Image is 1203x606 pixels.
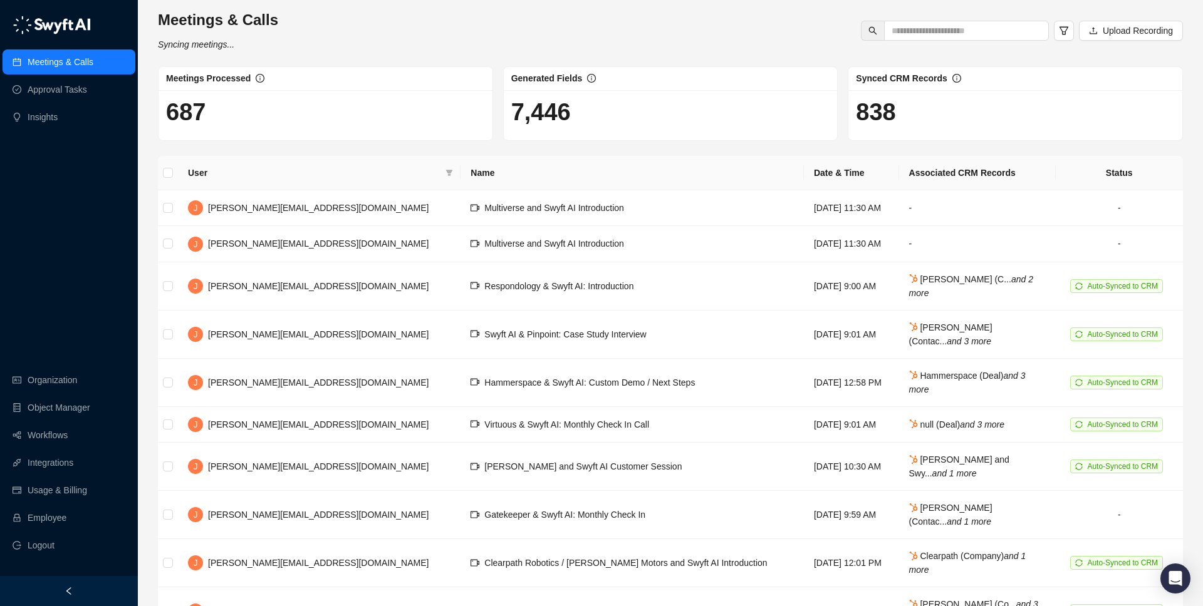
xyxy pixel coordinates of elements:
span: Virtuous & Swyft AI: Monthly Check In Call [484,419,649,429]
span: Auto-Synced to CRM [1087,462,1158,471]
span: sync [1075,421,1083,428]
span: filter [443,163,456,182]
span: Swyft AI & Pinpoint: Case Study Interview [484,329,646,339]
div: Open Intercom Messenger [1160,563,1190,593]
span: video-camera [471,377,479,386]
span: Multiverse and Swyft AI Introduction [484,239,624,249]
span: Auto-Synced to CRM [1087,330,1158,339]
span: J [194,327,198,341]
span: Auto-Synced to CRM [1087,420,1158,429]
span: info-circle [587,74,596,83]
span: J [194,418,198,431]
span: Meetings Processed [166,73,251,83]
span: video-camera [471,329,479,338]
td: [DATE] 11:30 AM [804,226,899,262]
span: [PERSON_NAME][EMAIL_ADDRESS][DOMAIN_NAME] [208,510,429,520]
span: info-circle [256,74,264,83]
td: - [899,190,1056,226]
span: [PERSON_NAME][EMAIL_ADDRESS][DOMAIN_NAME] [208,558,429,568]
span: Auto-Synced to CRM [1087,558,1158,567]
td: [DATE] 12:58 PM [804,359,899,407]
span: video-camera [471,419,479,428]
span: Hammerspace (Deal) [909,371,1026,394]
span: Multiverse and Swyft AI Introduction [484,203,624,213]
span: J [194,237,198,251]
span: [PERSON_NAME][EMAIL_ADDRESS][DOMAIN_NAME] [208,461,429,471]
i: and 3 more [909,371,1026,394]
h1: 7,446 [511,98,830,126]
span: J [194,508,198,521]
span: sync [1075,282,1083,290]
span: sync [1075,379,1083,386]
h3: Meetings & Calls [158,10,278,30]
td: - [1056,226,1183,262]
td: - [1056,491,1183,539]
i: and 3 more [947,336,991,346]
i: and 1 more [932,468,977,478]
i: and 3 more [960,419,1004,429]
a: Usage & Billing [28,478,87,503]
button: Upload Recording [1079,21,1183,41]
span: Clearpath (Company) [909,551,1026,575]
td: - [1056,190,1183,226]
span: Clearpath Robotics / [PERSON_NAME] Motors and Swyft AI Introduction [484,558,767,568]
span: video-camera [471,510,479,519]
span: video-camera [471,281,479,290]
span: Respondology & Swyft AI: Introduction [484,281,633,291]
span: video-camera [471,462,479,471]
span: video-camera [471,203,479,212]
span: Auto-Synced to CRM [1087,282,1158,290]
span: video-camera [471,239,479,248]
td: [DATE] 12:01 PM [804,539,899,587]
span: [PERSON_NAME] and Swy... [909,454,1009,478]
td: [DATE] 11:30 AM [804,190,899,226]
span: Synced CRM Records [856,73,947,83]
span: sync [1075,463,1083,470]
td: [DATE] 9:59 AM [804,491,899,539]
span: J [194,376,198,389]
span: [PERSON_NAME][EMAIL_ADDRESS][DOMAIN_NAME] [208,329,429,339]
i: Syncing meetings... [158,39,234,49]
span: null (Deal) [909,419,1005,429]
span: filter [445,169,453,177]
span: J [194,201,198,215]
th: Status [1056,156,1183,190]
td: [DATE] 9:00 AM [804,262,899,311]
span: video-camera [471,558,479,567]
i: and 2 more [909,274,1033,298]
td: [DATE] 9:01 AM [804,311,899,359]
span: filter [1059,26,1069,36]
span: info-circle [952,74,961,83]
span: logout [13,541,21,550]
a: Employee [28,505,66,530]
a: Organization [28,367,77,393]
a: Integrations [28,450,73,475]
span: J [194,556,198,570]
th: Date & Time [804,156,899,190]
span: J [194,279,198,293]
span: [PERSON_NAME] (C... [909,274,1033,298]
span: Upload Recording [1103,24,1173,38]
span: Logout [28,533,55,558]
span: left [65,587,73,595]
span: J [194,460,198,473]
span: [PERSON_NAME] (Contac... [909,503,992,526]
td: [DATE] 10:30 AM [804,443,899,491]
span: Gatekeeper & Swyft AI: Monthly Check In [484,510,645,520]
a: Insights [28,105,58,130]
span: Auto-Synced to CRM [1087,378,1158,387]
span: [PERSON_NAME][EMAIL_ADDRESS][DOMAIN_NAME] [208,281,429,291]
i: and 1 more [909,551,1026,575]
span: [PERSON_NAME] (Contac... [909,322,992,346]
span: sync [1075,559,1083,567]
a: Workflows [28,423,68,448]
span: [PERSON_NAME][EMAIL_ADDRESS][DOMAIN_NAME] [208,377,429,388]
th: Name [461,156,804,190]
td: - [899,226,1056,262]
span: [PERSON_NAME][EMAIL_ADDRESS][DOMAIN_NAME] [208,419,429,429]
span: [PERSON_NAME][EMAIL_ADDRESS][DOMAIN_NAME] [208,239,429,249]
span: Generated Fields [511,73,583,83]
span: sync [1075,331,1083,338]
span: Hammerspace & Swyft AI: Custom Demo / Next Steps [484,377,695,388]
span: upload [1089,26,1098,35]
